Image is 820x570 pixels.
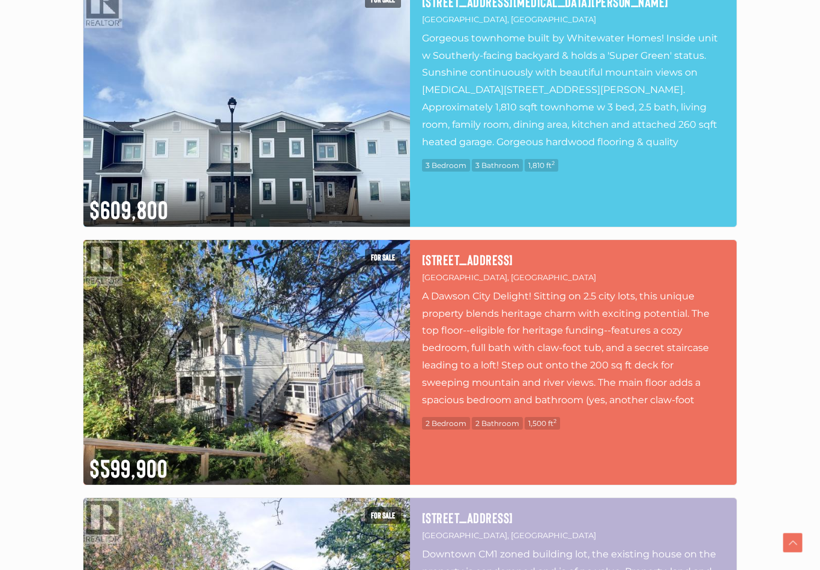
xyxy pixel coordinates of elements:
p: [GEOGRAPHIC_DATA], [GEOGRAPHIC_DATA] [422,13,725,26]
p: A Dawson City Delight! Sitting on 2.5 city lots, this unique property blends heritage charm with ... [422,288,725,408]
span: For sale [365,507,401,524]
p: [GEOGRAPHIC_DATA], [GEOGRAPHIC_DATA] [422,271,725,284]
span: 3 Bathroom [472,159,523,172]
a: [STREET_ADDRESS] [422,510,725,526]
p: Gorgeous townhome built by Whitewater Homes! Inside unit w Southerly-facing backyard & holds a 'S... [422,30,725,150]
sup: 2 [552,160,555,166]
sup: 2 [553,418,556,424]
div: $609,800 [83,186,410,227]
span: 2 Bedroom [422,417,470,430]
p: [GEOGRAPHIC_DATA], [GEOGRAPHIC_DATA] [422,529,725,542]
span: 3 Bedroom [422,159,470,172]
div: $599,900 [83,445,410,485]
span: 2 Bathroom [472,417,523,430]
span: 1,500 ft [525,417,560,430]
span: For sale [365,249,401,265]
span: 1,810 ft [525,159,558,172]
a: [STREET_ADDRESS] [422,252,725,268]
img: 717 8TH AVENUE, Dawson City, Yukon [83,240,410,485]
